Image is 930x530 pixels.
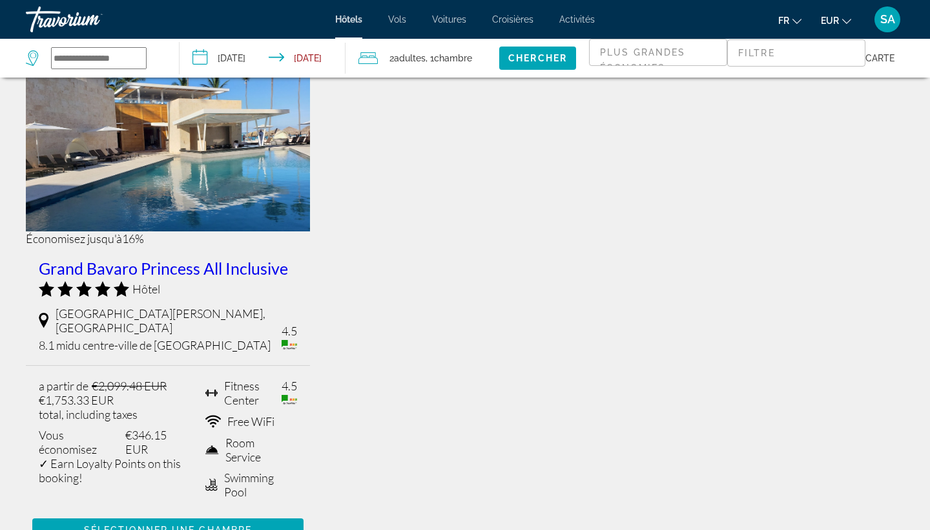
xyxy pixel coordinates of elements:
[26,71,310,231] img: Hotel image
[39,407,189,421] p: total, including taxes
[26,231,122,246] span: Économisez jusqu'à
[92,379,167,393] del: €2,099.48 EUR
[180,39,346,78] button: Check-in date: Oct 5, 2025 Check-out date: Oct 17, 2025
[199,471,282,499] li: Swimming Pool
[26,3,155,36] a: Travorium
[389,49,426,67] span: 2
[199,414,282,429] li: Free WiFi
[39,338,68,352] span: 8.1 mi
[282,379,297,393] div: 4.5
[199,379,282,407] li: Fitness Center
[880,13,895,26] span: SA
[394,53,426,63] span: Adultes
[871,6,904,33] button: User Menu
[388,14,406,25] a: Vols
[492,14,533,25] a: Croisières
[600,45,716,96] mat-select: Sort by
[821,11,851,30] button: Change currency
[335,14,362,25] a: Hôtels
[68,338,271,352] span: du centre-ville de [GEOGRAPHIC_DATA]
[39,281,297,297] div: 5 star Hotel
[894,58,904,59] button: Toggle map
[432,14,466,25] a: Voitures
[821,16,839,26] span: EUR
[426,49,472,67] span: , 1
[559,14,595,25] a: Activités
[39,393,114,407] ins: €1,753.33 EUR
[282,395,297,404] img: trustyou-badge.svg
[600,47,685,73] span: Plus grandes économies
[132,282,160,296] span: Hôtel
[56,306,282,335] span: [GEOGRAPHIC_DATA][PERSON_NAME], [GEOGRAPHIC_DATA]
[778,16,789,26] span: fr
[39,259,297,278] a: Grand Bavaro Princess All Inclusive
[865,49,894,67] span: Carte
[39,379,88,393] span: a partir de
[499,47,576,70] button: Chercher
[508,53,567,63] span: Chercher
[727,39,865,67] button: Filter
[199,436,282,464] li: Room Service
[434,53,472,63] span: Chambre
[282,324,297,338] div: 4.5
[282,340,297,349] img: trustyou-badge.svg
[26,231,310,246] div: 16%
[39,456,189,485] p: ✓ Earn Loyalty Points on this booking!
[39,428,189,456] p: €346.15 EUR
[39,428,122,456] span: Vous économisez
[778,11,801,30] button: Change language
[346,39,499,78] button: Travelers: 2 adults, 0 children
